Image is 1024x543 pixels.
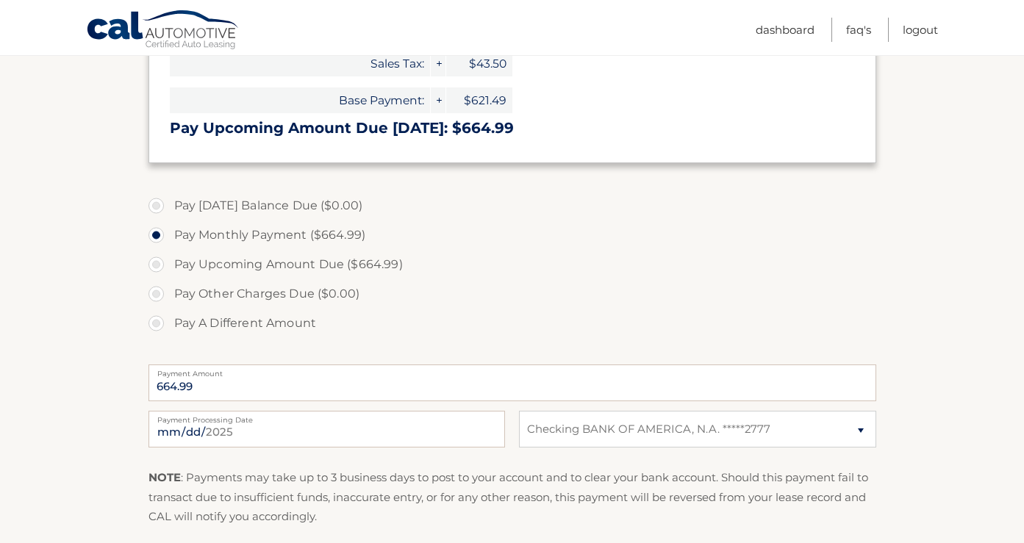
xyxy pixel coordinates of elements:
h3: Pay Upcoming Amount Due [DATE]: $664.99 [170,119,855,137]
span: $43.50 [446,51,512,76]
label: Payment Processing Date [148,411,505,422]
span: Base Payment: [170,87,430,113]
label: Pay [DATE] Balance Due ($0.00) [148,191,876,220]
label: Pay Other Charges Due ($0.00) [148,279,876,309]
span: + [431,87,445,113]
label: Pay Monthly Payment ($664.99) [148,220,876,250]
span: Sales Tax: [170,51,430,76]
a: Dashboard [756,18,814,42]
input: Payment Date [148,411,505,447]
a: FAQ's [846,18,871,42]
span: $621.49 [446,87,512,113]
p: : Payments may take up to 3 business days to post to your account and to clear your bank account.... [148,468,876,526]
label: Payment Amount [148,364,876,376]
a: Logout [903,18,938,42]
span: + [431,51,445,76]
a: Cal Automotive [86,10,240,52]
label: Pay A Different Amount [148,309,876,338]
strong: NOTE [148,470,181,484]
label: Pay Upcoming Amount Due ($664.99) [148,250,876,279]
input: Payment Amount [148,364,876,401]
